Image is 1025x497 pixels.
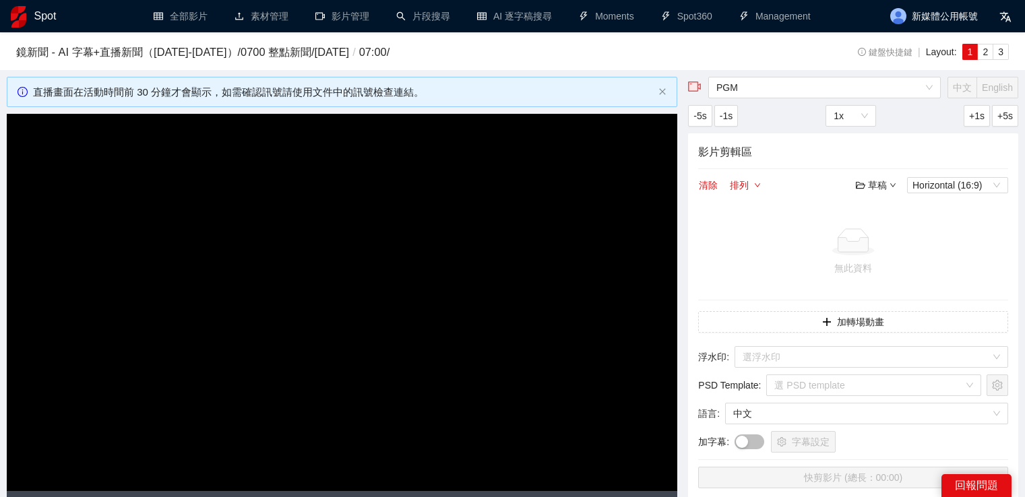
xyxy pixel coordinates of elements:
button: 快剪影片 (總長：00:00) [698,467,1008,488]
span: 3 [998,46,1003,57]
a: table全部影片 [154,11,208,22]
span: PSD Template : [698,378,761,393]
button: 排列down [729,177,762,193]
img: logo [11,6,26,28]
div: Video Player [7,114,677,491]
span: Layout: [926,46,957,57]
span: +5s [997,108,1013,123]
span: down [754,182,761,190]
a: tableAI 逐字稿搜尋 [477,11,552,22]
span: -1s [720,108,733,123]
span: 1 [968,46,973,57]
a: thunderboltSpot360 [661,11,712,22]
span: 中文 [953,82,972,93]
span: 中文 [733,403,1000,424]
div: 回報問題 [941,474,1012,497]
span: PGM [716,77,933,98]
button: -5s [688,105,712,127]
span: | [918,46,921,57]
button: plus加轉場動畫 [698,311,1008,333]
button: +5s [992,105,1018,127]
div: 無此資料 [704,261,1003,275]
span: 加字幕 : [698,434,729,449]
button: close [658,88,666,96]
button: 清除 [698,177,718,193]
a: search片段搜尋 [396,11,450,22]
span: info-circle [18,87,28,97]
a: upload素材管理 [235,11,288,22]
span: Horizontal (16:9) [912,178,1003,193]
span: / [349,46,359,58]
a: thunderboltManagement [739,11,811,22]
span: English [982,82,1013,93]
span: +1s [969,108,985,123]
span: plus [822,317,832,328]
span: 2 [983,46,988,57]
h3: 鏡新聞 - AI 字幕+直播新聞（[DATE]-[DATE]） / 0700 整點新聞 / [DATE] 07:00 / [16,44,786,61]
button: +1s [964,105,990,127]
span: 鍵盤快捷鍵 [858,48,912,57]
img: avatar [890,8,906,24]
span: 浮水印 : [698,350,729,364]
h4: 影片剪輯區 [698,143,1008,160]
div: 草稿 [856,178,896,193]
button: setting字幕設定 [771,431,836,453]
a: video-camera影片管理 [315,11,369,22]
span: folder-open [856,180,865,190]
span: -5s [693,108,706,123]
span: 語言 : [698,406,720,421]
div: 直播畫面在活動時間前 30 分鐘才會顯示，如需確認訊號請使用文件中的訊號檢查連結。 [33,84,653,100]
a: thunderboltMoments [579,11,634,22]
button: -1s [714,105,738,127]
span: video-camera [688,80,702,94]
span: down [890,182,896,189]
span: 1x [834,106,868,126]
span: info-circle [858,48,867,57]
button: setting [987,374,1008,396]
